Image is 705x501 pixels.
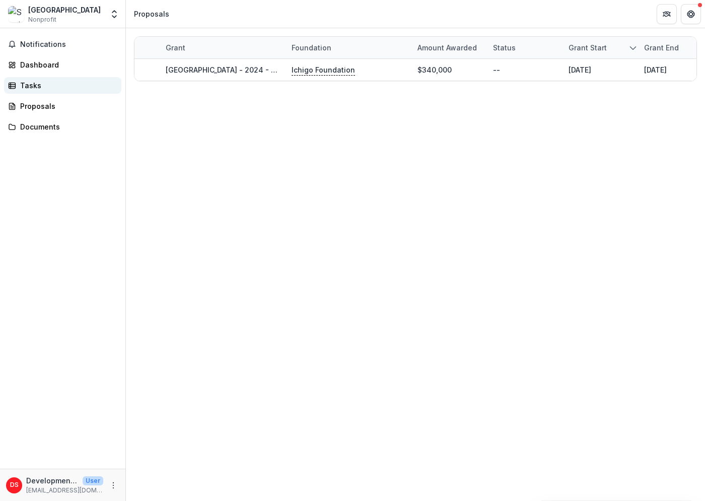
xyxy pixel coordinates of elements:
p: Development @ SBCHS [26,475,79,486]
a: Proposals [4,98,121,114]
p: User [83,476,103,485]
p: [EMAIL_ADDRESS][DOMAIN_NAME] [26,486,103,495]
div: Foundation [286,37,411,58]
div: Grant end [638,42,685,53]
div: Amount awarded [411,37,487,58]
button: Get Help [681,4,701,24]
img: South Bronx Community Charter High School [8,6,24,22]
div: Foundation [286,42,337,53]
a: [GEOGRAPHIC_DATA] - 2024 - Program [166,66,300,74]
div: Status [487,37,562,58]
div: -- [493,65,500,75]
div: Status [487,42,522,53]
div: Tasks [20,80,113,91]
div: Documents [20,121,113,132]
span: Notifications [20,40,117,49]
div: Dashboard [20,59,113,70]
div: [GEOGRAPHIC_DATA] [28,5,101,15]
div: Amount awarded [411,42,483,53]
svg: sorted descending [629,44,637,52]
div: $340,000 [417,65,452,75]
p: Ichigo Foundation [292,65,355,76]
div: [DATE] [644,65,667,75]
div: Grant start [562,37,638,58]
div: Grant start [562,42,613,53]
div: Proposals [134,9,169,19]
nav: breadcrumb [130,7,173,21]
div: [DATE] [569,65,591,75]
div: Grant [160,37,286,58]
span: Nonprofit [28,15,56,24]
div: Development @ SBCHS [10,482,19,488]
button: Open entity switcher [107,4,121,24]
button: Partners [657,4,677,24]
a: Documents [4,118,121,135]
a: Tasks [4,77,121,94]
div: Proposals [20,101,113,111]
button: Notifications [4,36,121,52]
a: Dashboard [4,56,121,73]
div: Grant [160,42,191,53]
button: More [107,479,119,491]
